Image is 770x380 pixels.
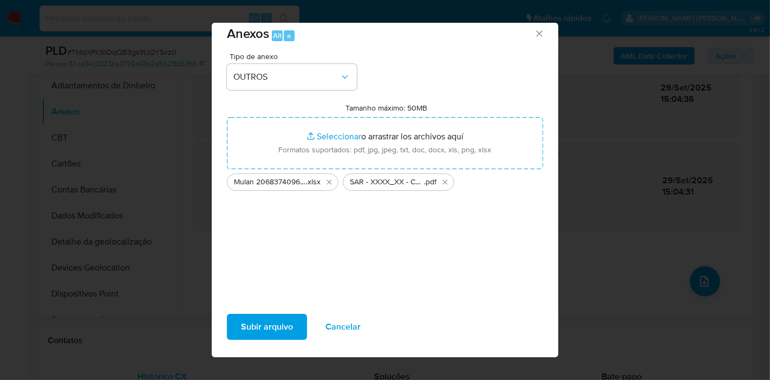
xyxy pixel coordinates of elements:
span: a [287,30,291,41]
span: OUTROS [233,72,340,82]
button: OUTROS [227,64,357,90]
span: .xlsx [306,177,321,188]
span: SAR - XXXX_XX - CNPJ 38387123000280 - RARVEL STORE LTDA [350,177,424,188]
button: Cancelar [311,314,375,340]
button: Cerrar [534,28,544,38]
span: .pdf [424,177,436,188]
button: Subir arquivo [227,314,307,340]
button: Eliminar Mulan 2068374096_2025_09_24_08_03_32.xlsx [323,176,336,189]
label: Tamanho máximo: 50MB [346,103,428,113]
span: Subir arquivo [241,315,293,339]
span: Cancelar [325,315,361,339]
ul: Archivos seleccionados [227,169,543,191]
span: Mulan 2068374096_2025_09_24_08_03_32 [234,177,306,188]
span: Alt [273,30,282,41]
span: Tipo de anexo [230,53,360,60]
span: Anexos [227,24,269,43]
button: Eliminar SAR - XXXX_XX - CNPJ 38387123000280 - RARVEL STORE LTDA.pdf [439,176,452,189]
